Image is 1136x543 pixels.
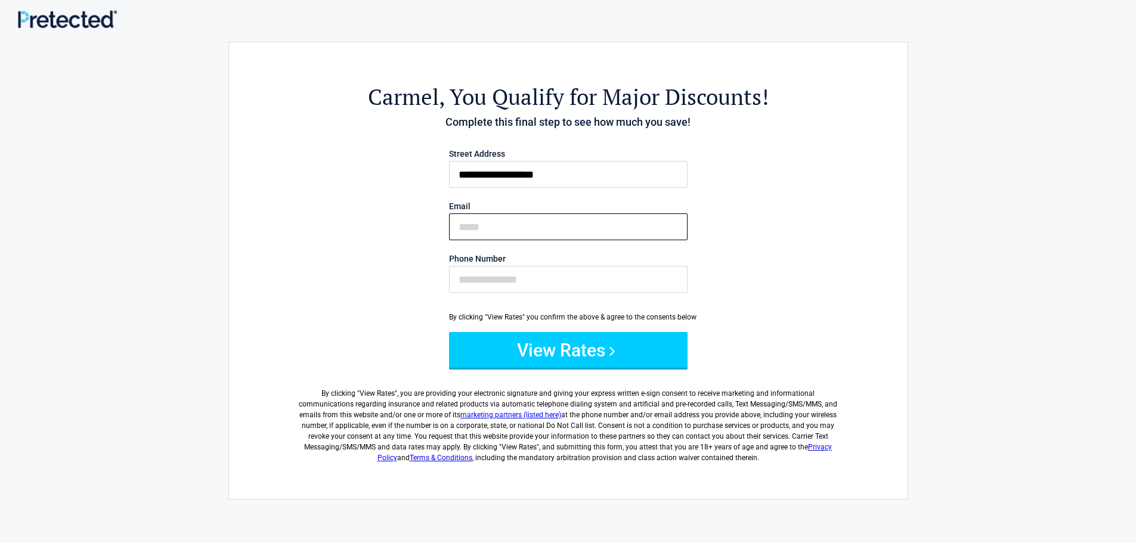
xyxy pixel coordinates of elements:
[360,389,395,398] span: View Rates
[295,82,842,111] h2: , You Qualify for Major Discounts!
[449,150,688,158] label: Street Address
[449,202,688,210] label: Email
[449,312,688,322] div: By clicking "View Rates" you confirm the above & agree to the consents below
[295,114,842,130] h4: Complete this final step to see how much you save!
[410,454,472,462] a: Terms & Conditions
[449,255,688,263] label: Phone Number
[460,411,561,419] a: marketing partners (listed here)
[368,82,439,111] span: carmel
[295,378,842,463] label: By clicking " ", you are providing your electronic signature and giving your express written e-si...
[449,332,688,368] button: View Rates
[18,10,117,28] img: Main Logo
